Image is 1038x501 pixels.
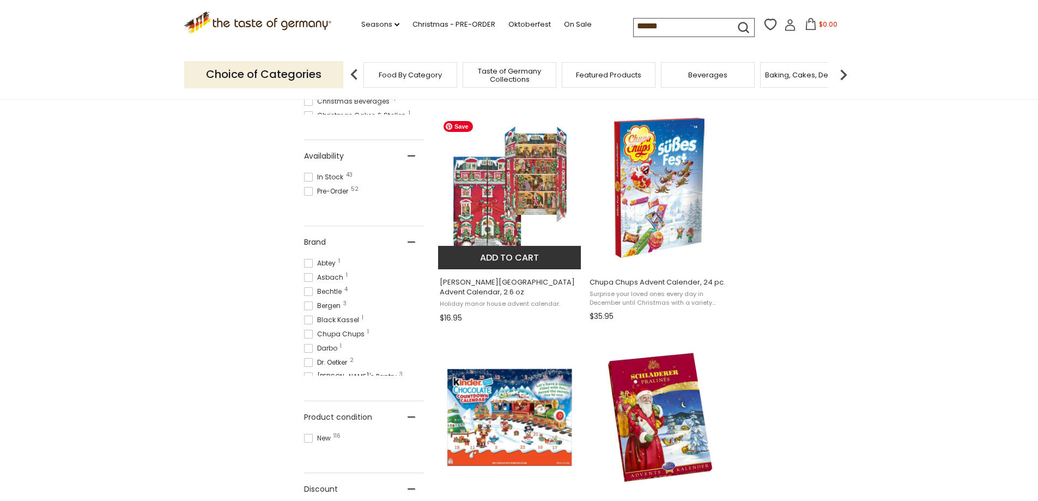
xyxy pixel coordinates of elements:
[304,412,372,423] span: Product condition
[399,372,403,377] span: 3
[304,343,341,353] span: Darbo
[304,433,334,443] span: New
[412,19,495,31] a: Christmas - PRE-ORDER
[304,484,338,495] span: Discount
[765,71,849,79] a: Baking, Cakes, Desserts
[508,19,551,31] a: Oktoberfest
[590,290,731,307] span: Surprise your loved ones every day in December until Christmas with a variety collection of 24 fa...
[343,301,347,306] span: 3
[351,186,359,192] span: 52
[590,277,731,287] span: Chupa Chups Advent Calender, 24 pc.
[819,20,837,29] span: $0.00
[438,345,582,490] img: Kinder Chocolate Countdown Calendar
[564,19,592,31] a: On Sale
[350,358,354,363] span: 2
[184,61,343,88] p: Choice of Categories
[367,329,369,335] span: 1
[438,116,582,260] img: Windel Manor House Advent Calendar
[304,372,400,382] span: [PERSON_NAME]'s Pantry
[340,343,342,349] span: 1
[304,301,344,311] span: Bergen
[798,18,845,34] button: $0.00
[466,67,553,83] a: Taste of Germany Collections
[588,345,732,490] img: Schladerer Liquor-Filled Praline Advent Calender 255g
[304,237,326,248] span: Brand
[304,329,368,339] span: Chupa Chups
[304,273,347,282] span: Asbach
[304,258,339,268] span: Abtey
[304,287,345,297] span: Bechtle
[444,121,473,132] span: Save
[588,116,732,260] img: Chupa Chups Advent Calender, 24 pc.
[833,64,854,86] img: next arrow
[304,186,351,196] span: Pre-Order
[338,258,340,264] span: 1
[576,71,641,79] a: Featured Products
[362,315,363,321] span: 1
[304,358,350,367] span: Dr. Oetker
[304,315,362,325] span: Black Kassel
[361,19,399,31] a: Seasons
[379,71,442,79] a: Food By Category
[438,106,582,326] a: Windel Manor House Advent Calendar, 2.6 oz
[333,433,341,439] span: 116
[688,71,727,79] a: Beverages
[304,150,344,162] span: Availability
[343,64,365,86] img: previous arrow
[304,111,409,120] span: Christmas Cakes & Stollen
[440,277,581,297] span: [PERSON_NAME][GEOGRAPHIC_DATA] Advent Calendar, 2.6 oz
[440,300,581,308] span: Holiday manor house advent calendar.
[590,311,614,322] span: $35.95
[346,172,353,178] span: 43
[440,312,462,324] span: $16.95
[392,96,396,102] span: 4
[438,246,581,269] button: Add to cart
[304,172,347,182] span: In Stock
[588,106,732,325] a: Chupa Chups Advent Calender, 24 pc.
[304,96,393,106] span: Christmas Beverages
[344,287,348,292] span: 4
[409,111,410,116] span: 1
[346,273,348,278] span: 1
